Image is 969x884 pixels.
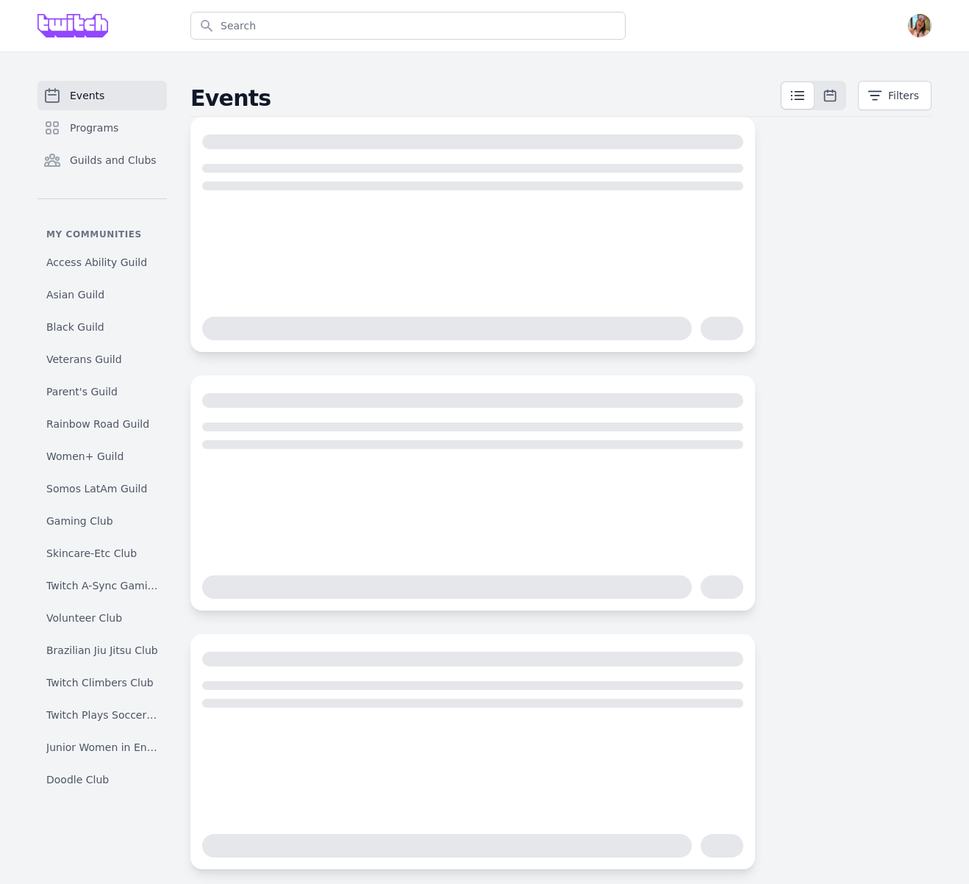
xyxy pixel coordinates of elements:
a: Access Ability Guild [37,249,167,276]
a: Women+ Guild [37,443,167,470]
a: Junior Women in Engineering Club [37,734,167,761]
img: Grove [37,14,108,37]
a: Events [37,81,167,110]
a: Gaming Club [37,508,167,534]
h2: Events [190,85,780,112]
span: Doodle Club [46,772,109,787]
a: Writers Club [37,799,167,825]
a: Twitch Climbers Club [37,669,167,696]
span: Somos LatAm Guild [46,481,147,496]
span: Women+ Guild [46,449,124,464]
a: Volunteer Club [37,605,167,631]
a: Programs [37,113,167,143]
span: Twitch A-Sync Gaming (TAG) Club [46,578,158,593]
span: Events [70,88,104,103]
input: Search [190,12,626,40]
a: Guilds and Clubs [37,145,167,175]
span: Twitch Plays Soccer Club [46,708,158,722]
span: Gaming Club [46,514,113,528]
a: Veterans Guild [37,346,167,373]
span: Twitch Climbers Club [46,675,154,690]
span: Guilds and Clubs [70,153,157,168]
a: Rainbow Road Guild [37,411,167,437]
span: Access Ability Guild [46,255,147,270]
a: Brazilian Jiu Jitsu Club [37,637,167,664]
a: Doodle Club [37,766,167,793]
a: Black Guild [37,314,167,340]
button: Filters [858,81,932,110]
span: Volunteer Club [46,611,122,625]
nav: Sidebar [37,81,167,803]
span: Brazilian Jiu Jitsu Club [46,643,158,658]
a: Parent's Guild [37,378,167,405]
a: Twitch A-Sync Gaming (TAG) Club [37,572,167,599]
a: Somos LatAm Guild [37,475,167,502]
p: My communities [37,229,167,240]
span: Junior Women in Engineering Club [46,740,158,755]
span: Asian Guild [46,287,104,302]
span: Skincare-Etc Club [46,546,137,561]
span: Veterans Guild [46,352,122,367]
span: Rainbow Road Guild [46,417,149,431]
span: Black Guild [46,320,104,334]
a: Skincare-Etc Club [37,540,167,567]
span: Parent's Guild [46,384,118,399]
span: Programs [70,121,118,135]
a: Twitch Plays Soccer Club [37,702,167,728]
a: Asian Guild [37,281,167,308]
